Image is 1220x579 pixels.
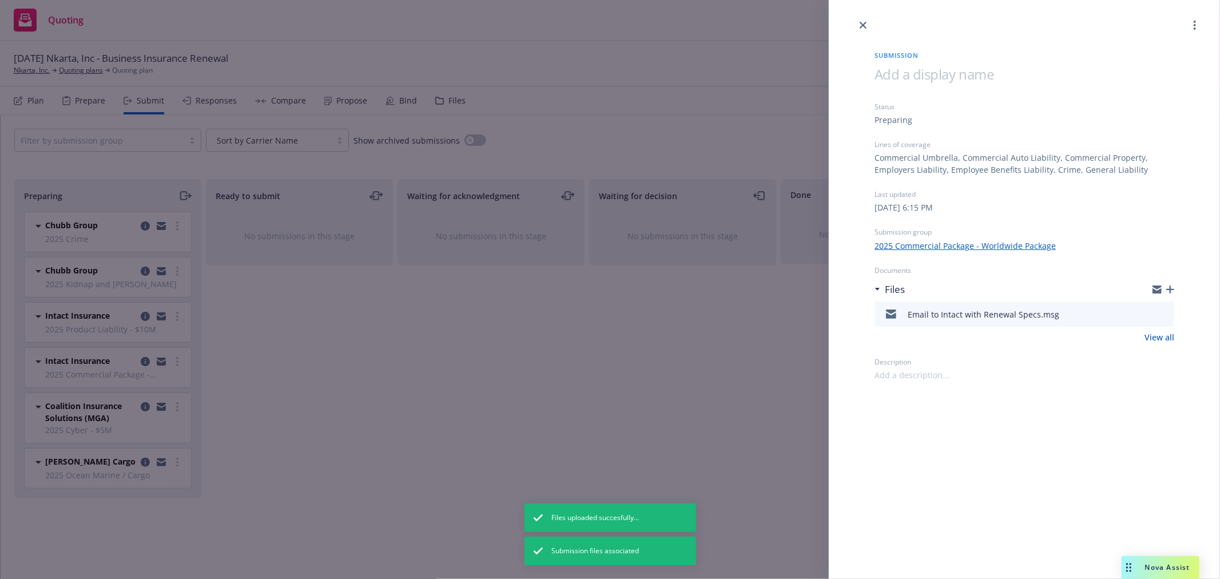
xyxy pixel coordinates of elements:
[1145,331,1174,343] a: View all
[875,152,1174,176] div: Commercial Umbrella, Commercial Auto Liability, Commercial Property, Employers Liability, Employe...
[1141,307,1150,321] button: download file
[875,114,912,126] div: Preparing
[875,357,1174,367] div: Description
[875,50,1174,60] span: Submission
[552,546,639,556] span: Submission files associated
[552,513,639,523] span: Files uploaded succesfully...
[875,189,1174,199] div: Last updated
[875,102,1174,112] div: Status
[1122,556,1136,579] div: Drag to move
[875,227,1174,237] div: Submission group
[875,240,1056,252] a: 2025 Commercial Package - Worldwide Package
[875,201,933,213] div: [DATE] 6:15 PM
[885,282,905,297] h3: Files
[875,265,1174,275] div: Documents
[1122,556,1199,579] button: Nova Assist
[875,282,905,297] div: Files
[1159,307,1170,321] button: preview file
[875,140,1174,149] div: Lines of coverage
[856,18,870,32] a: close
[1145,562,1190,572] span: Nova Assist
[1188,18,1202,32] a: more
[908,308,1059,320] div: Email to Intact with Renewal Specs.msg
